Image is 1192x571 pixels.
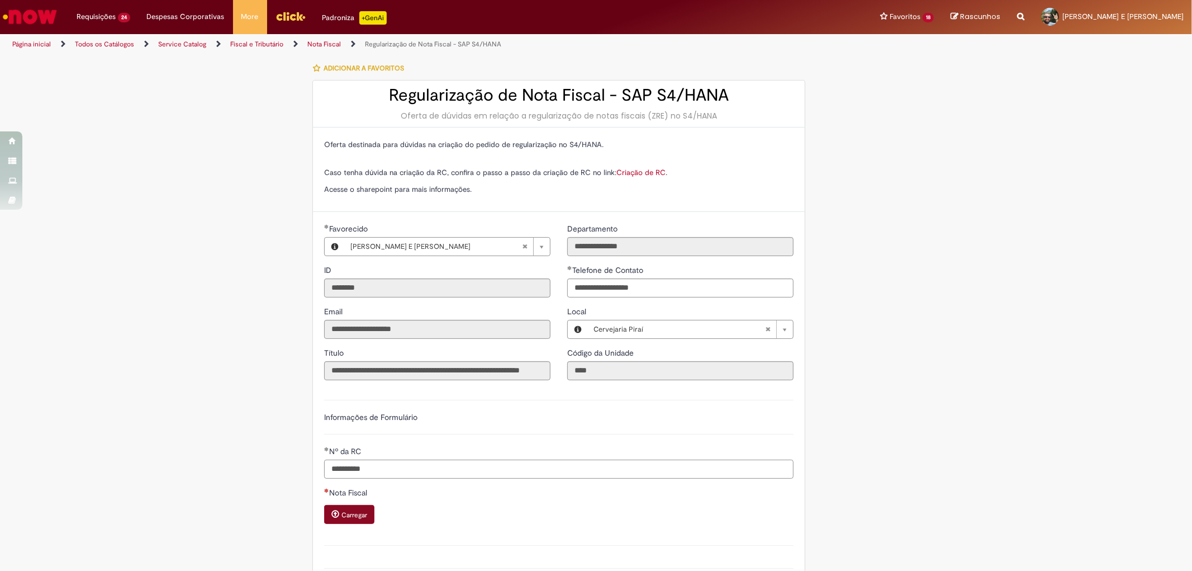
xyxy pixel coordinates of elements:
span: Nº da RC [329,446,363,456]
div: Oferta de dúvidas em relação a regularização de notas fiscais (ZRE) no S4/HANA [324,110,794,121]
button: Adicionar a Favoritos [312,56,410,80]
span: Favoritos [890,11,920,22]
span: Necessários - Favorecido [329,224,370,234]
label: Informações de Formulário [324,412,417,422]
span: Somente leitura - Email [324,306,345,317]
span: [PERSON_NAME] E [PERSON_NAME] [1062,12,1184,21]
img: ServiceNow [1,6,59,28]
label: Somente leitura - Título [324,347,346,358]
a: Service Catalog [158,40,206,49]
button: Local, Visualizar este registro Cervejaria Piraí [568,320,588,338]
a: Regularização de Nota Fiscal - SAP S4/HANA [365,40,501,49]
span: Somente leitura - ID [324,265,334,275]
span: Somente leitura - Departamento [567,224,620,234]
span: [PERSON_NAME] E [PERSON_NAME] [350,238,522,256]
span: Obrigatório Preenchido [324,224,329,229]
span: Somente leitura - Código da Unidade [567,348,636,358]
a: Fiscal e Tributário [230,40,283,49]
span: Adicionar a Favoritos [324,64,404,73]
span: Caso tenha dúvida na criação da RC, confira o passo a passo da criação de RC no link: [324,168,666,177]
label: Somente leitura - Código da Unidade [567,347,636,358]
abbr: Limpar campo Favorecido [516,238,533,256]
span: Oferta destinada para dúvidas na criação do pedido de regularização no S4/HANA. [324,140,604,149]
label: Somente leitura - Email [324,306,345,317]
a: [PERSON_NAME] E [PERSON_NAME]Limpar campo Favorecido [345,238,550,256]
span: Telefone de Contato [572,265,645,275]
span: Local [567,306,588,317]
span: Obrigatório Preenchido [324,447,329,451]
label: Somente leitura - Departamento [567,223,620,234]
span: 18 [923,13,934,22]
span: 24 [118,13,130,22]
span: Nota Fiscal [329,488,369,498]
span: Necessários [324,488,329,493]
a: Cervejaria PiraíLimpar campo Local [588,320,793,338]
button: Favorecido, Visualizar este registro Alexandre Alves Correa E Castro Junior [325,238,345,256]
span: Somente leitura - Título [324,348,346,358]
div: Padroniza [322,11,387,25]
a: Todos os Catálogos [75,40,134,49]
input: Nº da RC [324,460,794,479]
span: Acesse o sharepoint para mais informações. [324,185,472,194]
a: Nota Fiscal [307,40,341,49]
a: Rascunhos [951,12,1000,22]
span: Cervejaria Piraí [593,320,765,338]
p: +GenAi [359,11,387,25]
input: Código da Unidade [567,361,794,380]
input: Telefone de Contato [567,279,794,298]
button: Carregar anexo de Nota Fiscal Required [324,505,374,524]
span: Despesas Corporativas [147,11,225,22]
input: Departamento [567,237,794,256]
span: Rascunhos [960,11,1000,22]
span: . [666,168,667,177]
h2: Regularização de Nota Fiscal - SAP S4/HANA [324,86,794,105]
label: Somente leitura - ID [324,265,334,276]
a: Página inicial [12,40,51,49]
small: Carregar [341,511,367,520]
input: Título [324,361,550,380]
a: Criação de RC [616,168,666,177]
span: More [241,11,259,22]
input: Email [324,320,550,339]
img: click_logo_yellow_360x200.png [276,8,306,25]
span: Requisições [77,11,116,22]
abbr: Limpar campo Local [759,320,776,338]
ul: Trilhas de página [8,34,786,55]
span: Obrigatório Preenchido [567,266,572,270]
input: ID [324,279,550,298]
